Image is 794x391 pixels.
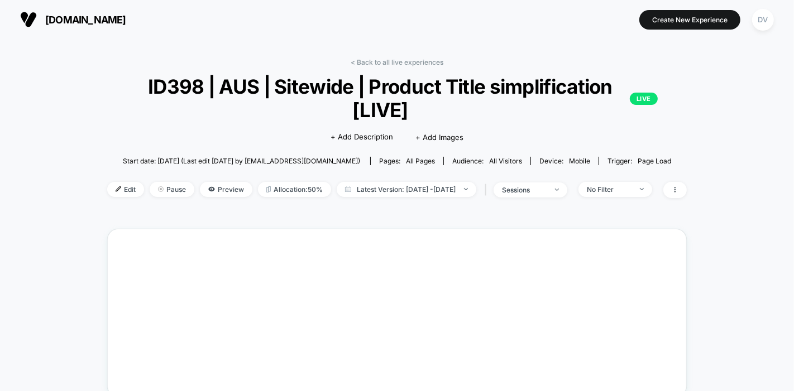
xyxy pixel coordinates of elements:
[415,133,463,142] span: + Add Images
[464,188,468,190] img: end
[608,157,671,165] div: Trigger:
[345,186,351,192] img: calendar
[136,75,658,122] span: ID398 | AUS | Sitewide | Product Title simplification [LIVE]
[116,186,121,192] img: edit
[489,157,522,165] span: All Visitors
[200,182,252,197] span: Preview
[158,186,164,192] img: end
[630,93,658,105] p: LIVE
[640,188,644,190] img: end
[752,9,774,31] div: DV
[45,14,126,26] span: [DOMAIN_NAME]
[555,189,559,191] img: end
[331,132,393,143] span: + Add Description
[266,186,271,192] img: rebalance
[639,10,740,30] button: Create New Experience
[587,185,632,194] div: No Filter
[150,182,194,197] span: Pause
[502,186,547,194] div: sessions
[452,157,522,165] div: Audience:
[20,11,37,28] img: Visually logo
[530,157,599,165] span: Device:
[638,157,671,165] span: Page Load
[749,8,777,31] button: DV
[379,157,435,165] div: Pages:
[406,157,435,165] span: all pages
[351,58,443,66] a: < Back to all live experiences
[337,182,476,197] span: Latest Version: [DATE] - [DATE]
[123,157,360,165] span: Start date: [DATE] (Last edit [DATE] by [EMAIL_ADDRESS][DOMAIN_NAME])
[17,11,130,28] button: [DOMAIN_NAME]
[107,182,144,197] span: Edit
[482,182,494,198] span: |
[258,182,331,197] span: Allocation: 50%
[569,157,590,165] span: mobile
